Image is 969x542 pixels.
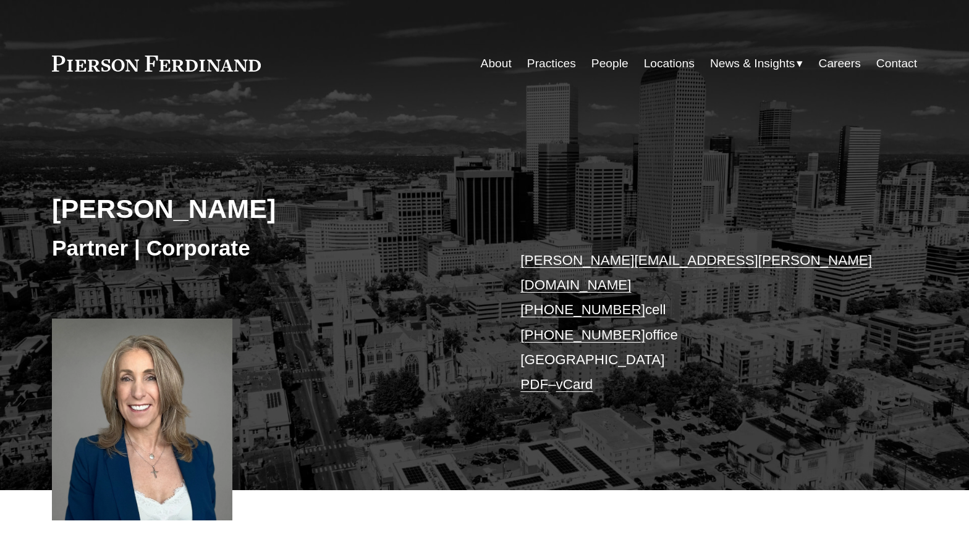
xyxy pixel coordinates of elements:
a: [PERSON_NAME][EMAIL_ADDRESS][PERSON_NAME][DOMAIN_NAME] [520,252,872,293]
a: Locations [644,52,695,75]
a: About [481,52,512,75]
a: People [591,52,628,75]
a: Contact [876,52,917,75]
a: PDF [520,377,548,392]
a: Practices [527,52,576,75]
a: folder dropdown [710,52,803,75]
h3: Partner | Corporate [52,235,485,262]
a: vCard [556,377,593,392]
a: Careers [819,52,861,75]
a: [PHONE_NUMBER] [520,327,645,343]
p: cell office [GEOGRAPHIC_DATA] – [520,248,881,398]
h2: [PERSON_NAME] [52,193,485,225]
span: News & Insights [710,53,795,75]
a: [PHONE_NUMBER] [520,302,645,317]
